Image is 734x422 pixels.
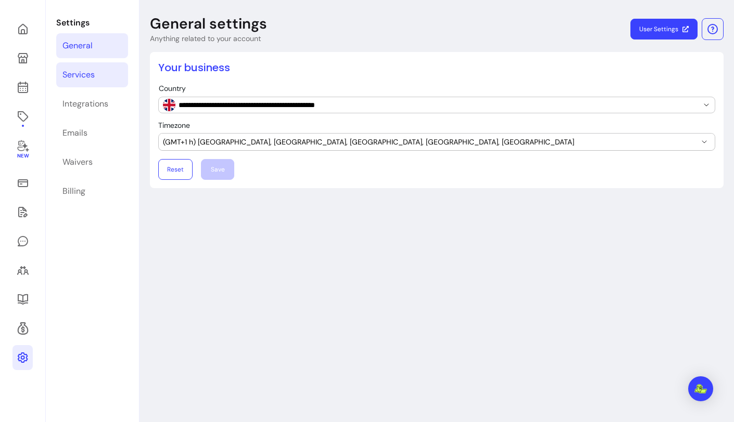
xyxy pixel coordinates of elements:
a: Home [12,17,33,42]
a: Settings [12,345,33,370]
p: Settings [56,17,128,29]
label: Country [159,83,190,94]
a: Clients [12,258,33,283]
input: Country [175,100,681,110]
button: Show suggestions [698,97,715,113]
div: Waivers [62,156,93,168]
p: General settings [150,15,267,33]
a: Emails [56,121,128,146]
h2: Your business [158,60,715,75]
div: General [62,39,93,52]
div: Emails [62,127,87,139]
a: General [56,33,128,58]
button: Reset [158,159,193,180]
a: Billing [56,179,128,204]
p: Anything related to your account [150,33,267,44]
a: Resources [12,287,33,312]
div: Billing [62,185,85,197]
div: Services [62,69,95,81]
a: Sales [12,170,33,195]
a: New [12,133,33,166]
div: Integrations [62,98,108,110]
a: User Settings [630,19,698,39]
a: Calendar [12,75,33,100]
a: My Messages [12,229,33,254]
span: New [17,153,28,160]
a: Offerings [12,104,33,129]
a: Waivers [12,200,33,225]
a: Integrations [56,91,128,116]
img: GB [163,99,175,111]
a: My Page [12,46,33,71]
button: (GMT+1 h) [GEOGRAPHIC_DATA], [GEOGRAPHIC_DATA], [GEOGRAPHIC_DATA], [GEOGRAPHIC_DATA], [GEOGRAPHIC... [159,134,715,150]
a: Services [56,62,128,87]
a: Waivers [56,150,128,175]
a: Refer & Earn [12,316,33,341]
div: Open Intercom Messenger [688,376,713,401]
span: (GMT+1 h) [GEOGRAPHIC_DATA], [GEOGRAPHIC_DATA], [GEOGRAPHIC_DATA], [GEOGRAPHIC_DATA], [GEOGRAPHIC... [163,137,698,147]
